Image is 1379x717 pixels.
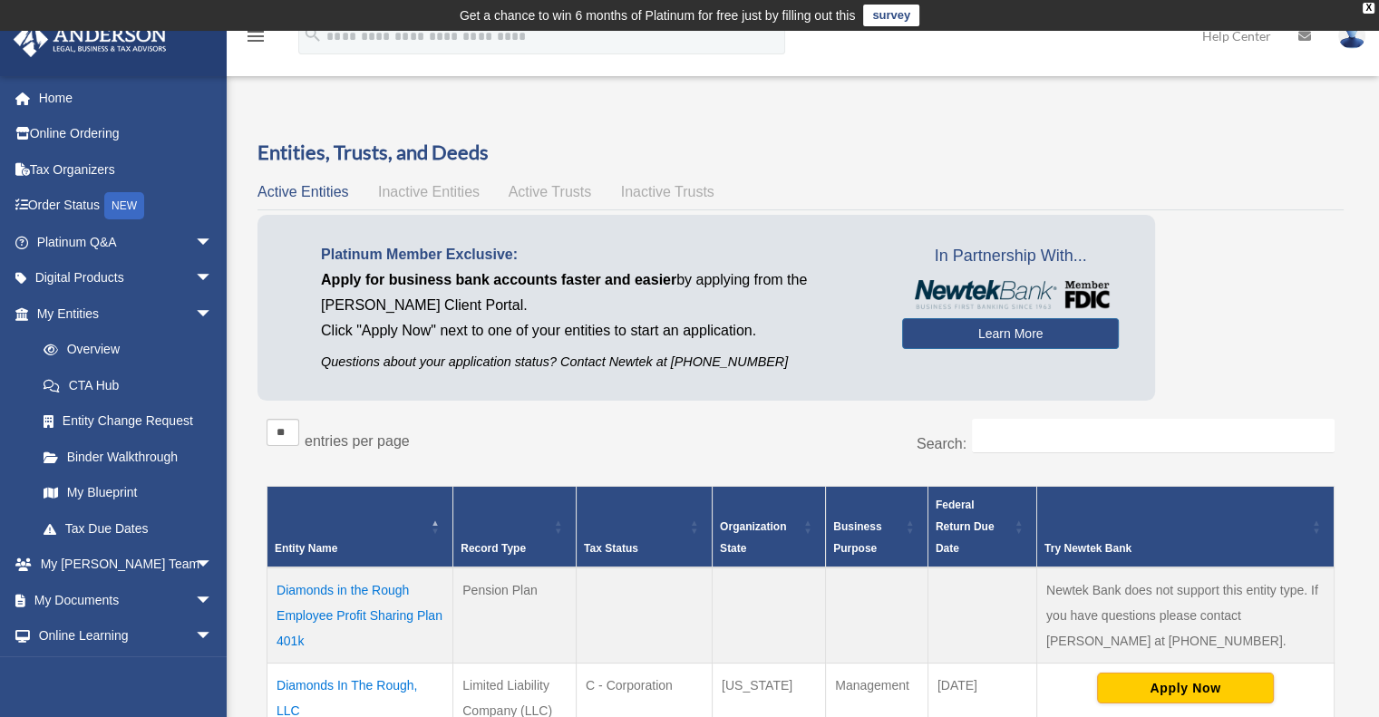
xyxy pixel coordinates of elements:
[25,439,231,475] a: Binder Walkthrough
[917,436,966,451] label: Search:
[453,486,577,567] th: Record Type: Activate to sort
[195,582,231,619] span: arrow_drop_down
[902,318,1119,349] a: Learn More
[303,24,323,44] i: search
[1363,3,1374,14] div: close
[267,486,453,567] th: Entity Name: Activate to invert sorting
[902,242,1119,271] span: In Partnership With...
[275,542,337,555] span: Entity Name
[13,151,240,188] a: Tax Organizers
[1338,23,1365,49] img: User Pic
[911,280,1110,309] img: NewtekBankLogoSM.png
[195,547,231,584] span: arrow_drop_down
[826,486,928,567] th: Business Purpose: Activate to sort
[13,618,240,654] a: Online Learningarrow_drop_down
[13,116,240,152] a: Online Ordering
[863,5,919,26] a: survey
[453,567,577,664] td: Pension Plan
[13,80,240,116] a: Home
[25,403,231,440] a: Entity Change Request
[720,520,786,555] span: Organization State
[577,486,713,567] th: Tax Status: Activate to sort
[321,318,875,344] p: Click "Apply Now" next to one of your entities to start an application.
[25,510,231,547] a: Tax Due Dates
[584,542,638,555] span: Tax Status
[378,184,480,199] span: Inactive Entities
[1097,673,1274,703] button: Apply Now
[245,32,267,47] a: menu
[195,296,231,333] span: arrow_drop_down
[267,567,453,664] td: Diamonds in the Rough Employee Profit Sharing Plan 401k
[713,486,826,567] th: Organization State: Activate to sort
[305,433,410,449] label: entries per page
[13,547,240,583] a: My [PERSON_NAME] Teamarrow_drop_down
[833,520,881,555] span: Business Purpose
[321,351,875,373] p: Questions about your application status? Contact Newtek at [PHONE_NUMBER]
[13,654,240,690] a: Billingarrow_drop_down
[13,582,240,618] a: My Documentsarrow_drop_down
[321,242,875,267] p: Platinum Member Exclusive:
[8,22,172,57] img: Anderson Advisors Platinum Portal
[461,542,526,555] span: Record Type
[321,272,676,287] span: Apply for business bank accounts faster and easier
[1036,567,1334,664] td: Newtek Bank does not support this entity type. If you have questions please contact [PERSON_NAME]...
[13,188,240,225] a: Order StatusNEW
[460,5,856,26] div: Get a chance to win 6 months of Platinum for free just by filling out this
[195,260,231,297] span: arrow_drop_down
[195,224,231,261] span: arrow_drop_down
[104,192,144,219] div: NEW
[25,332,222,368] a: Overview
[25,367,231,403] a: CTA Hub
[621,184,714,199] span: Inactive Trusts
[509,184,592,199] span: Active Trusts
[195,618,231,655] span: arrow_drop_down
[195,654,231,691] span: arrow_drop_down
[936,499,995,555] span: Federal Return Due Date
[245,25,267,47] i: menu
[13,260,240,296] a: Digital Productsarrow_drop_down
[1044,538,1306,559] div: Try Newtek Bank
[257,184,348,199] span: Active Entities
[13,224,240,260] a: Platinum Q&Aarrow_drop_down
[927,486,1036,567] th: Federal Return Due Date: Activate to sort
[321,267,875,318] p: by applying from the [PERSON_NAME] Client Portal.
[257,139,1344,167] h3: Entities, Trusts, and Deeds
[13,296,231,332] a: My Entitiesarrow_drop_down
[25,475,231,511] a: My Blueprint
[1036,486,1334,567] th: Try Newtek Bank : Activate to sort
